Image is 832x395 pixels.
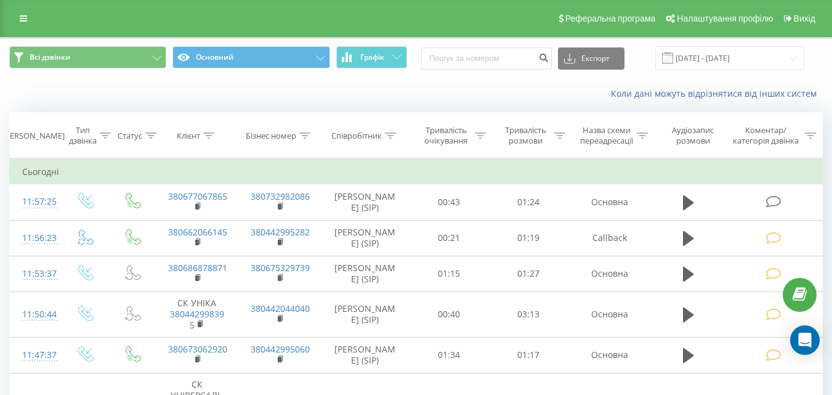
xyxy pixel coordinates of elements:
[421,125,472,146] div: Тривалість очікування
[410,256,489,291] td: 01:15
[251,262,310,274] a: 380675329739
[10,160,823,184] td: Сьогодні
[568,291,651,337] td: Основна
[156,291,238,337] td: СК УНІКА
[168,262,227,274] a: 380686878871
[168,343,227,355] a: 380673062920
[2,131,65,141] div: [PERSON_NAME]
[251,190,310,202] a: 380732982086
[410,220,489,256] td: 00:21
[790,325,820,355] div: Open Intercom Messenger
[246,131,296,141] div: Бізнес номер
[321,256,410,291] td: [PERSON_NAME] (SIP)
[69,125,97,146] div: Тип дзвінка
[251,226,310,238] a: 380442995282
[22,343,48,367] div: 11:47:37
[9,46,166,68] button: Всі дзвінки
[30,52,70,62] span: Всі дзвінки
[489,256,568,291] td: 01:27
[336,46,407,68] button: Графік
[22,226,48,250] div: 11:56:23
[677,14,773,23] span: Налаштування профілю
[565,14,656,23] span: Реферальна програма
[321,220,410,256] td: [PERSON_NAME] (SIP)
[321,337,410,373] td: [PERSON_NAME] (SIP)
[489,337,568,373] td: 01:17
[360,53,384,62] span: Графік
[489,220,568,256] td: 01:19
[22,262,48,286] div: 11:53:37
[118,131,142,141] div: Статус
[331,131,382,141] div: Співробітник
[177,131,200,141] div: Клієнт
[489,184,568,220] td: 01:24
[568,184,651,220] td: Основна
[168,226,227,238] a: 380662066145
[568,220,651,256] td: Callback
[410,337,489,373] td: 01:34
[568,256,651,291] td: Основна
[321,184,410,220] td: [PERSON_NAME] (SIP)
[321,291,410,337] td: [PERSON_NAME] (SIP)
[489,291,568,337] td: 03:13
[421,47,552,70] input: Пошук за номером
[580,125,634,146] div: Назва схеми переадресації
[170,308,224,331] a: 380442998395
[172,46,329,68] button: Основний
[168,190,227,202] a: 380677067865
[251,343,310,355] a: 380442995060
[568,337,651,373] td: Основна
[410,184,489,220] td: 00:43
[730,125,802,146] div: Коментар/категорія дзвінка
[558,47,624,70] button: Експорт
[410,291,489,337] td: 00:40
[794,14,815,23] span: Вихід
[251,303,310,314] a: 380442044040
[500,125,551,146] div: Тривалість розмови
[22,190,48,214] div: 11:57:25
[662,125,724,146] div: Аудіозапис розмови
[611,88,823,99] a: Коли дані можуть відрізнятися вiд інших систем
[22,303,48,327] div: 11:50:44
